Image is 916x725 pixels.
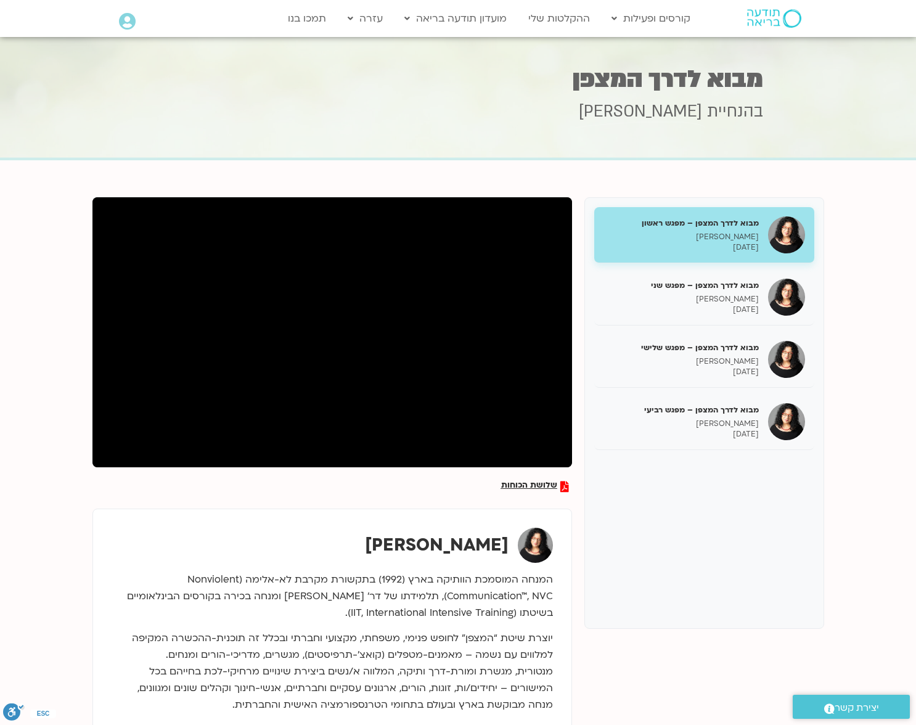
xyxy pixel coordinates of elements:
[153,67,763,91] h1: מבוא לדרך המצפן
[835,700,879,716] span: יצירת קשר
[603,218,759,229] h5: מבוא לדרך המצפן – מפגש ראשון
[501,481,557,492] span: שלושת הכוחות
[603,356,759,367] p: [PERSON_NAME]
[603,294,759,305] p: [PERSON_NAME]
[282,7,332,30] a: תמכו בנו
[707,100,763,123] span: בהנחיית
[793,695,910,719] a: יצירת קשר
[768,216,805,253] img: מבוא לדרך המצפן – מפגש ראשון
[398,7,513,30] a: מועדון תודעה בריאה
[603,305,759,315] p: [DATE]
[365,533,509,557] strong: [PERSON_NAME]
[747,9,801,28] img: תודעה בריאה
[603,429,759,440] p: [DATE]
[518,528,553,563] img: ארנינה קשתן
[501,481,569,492] a: שלושת הכוחות
[603,232,759,242] p: [PERSON_NAME]
[605,7,697,30] a: קורסים ופעילות
[768,341,805,378] img: מבוא לדרך המצפן – מפגש שלישי
[603,280,759,291] h5: מבוא לדרך המצפן – מפגש שני
[341,7,389,30] a: עזרה
[768,403,805,440] img: מבוא לדרך המצפן – מפגש רביעי
[112,571,553,621] p: המנחה המוסמכת הוותיקה בארץ (1992) בתקשורת מקרבת לא-אלימה (Nonviolent Communication™, NVC), תלמידת...
[522,7,596,30] a: ההקלטות שלי
[603,419,759,429] p: [PERSON_NAME]
[603,367,759,377] p: [DATE]
[112,630,553,713] p: יוצרת שיטת “המצפן” לחופש פנימי, משפחתי, מקצועי וחברתי ובכלל זה תוכנית-ההכשרה המקיפה למלווים עם נש...
[603,404,759,416] h5: מבוא לדרך המצפן – מפגש רביעי
[768,279,805,316] img: מבוא לדרך המצפן – מפגש שני
[603,342,759,353] h5: מבוא לדרך המצפן – מפגש שלישי
[603,242,759,253] p: [DATE]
